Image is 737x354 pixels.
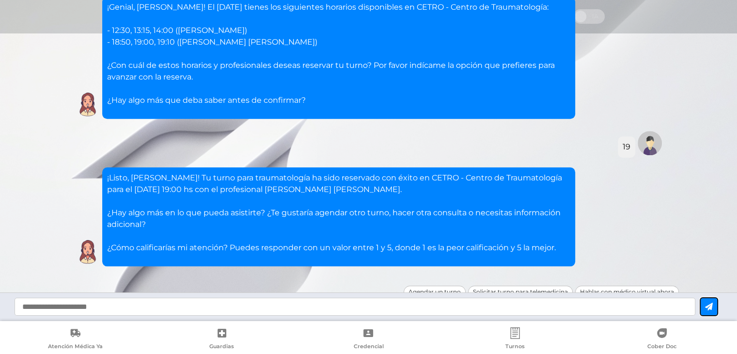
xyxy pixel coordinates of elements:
p: ¡Listo, [PERSON_NAME]! Tu turno para traumatología ha sido reservado con éxito en CETRO - Centro ... [107,172,570,254]
span: Atención Médica Ya [48,343,103,352]
span: Guardias [209,343,234,352]
div: 19 [623,141,630,153]
img: Cober IA [76,240,100,264]
div: Solicitar turno para telemedicina [468,286,573,298]
span: Credencial [353,343,383,352]
a: Atención Médica Ya [2,327,149,352]
p: ¡Genial, [PERSON_NAME]! El [DATE] tienes los siguientes horarios disponibles en CETRO - Centro de... [107,1,570,106]
a: Cober Doc [588,327,735,352]
a: Guardias [149,327,296,352]
span: Cober Doc [647,343,676,352]
img: Cober IA [76,92,100,116]
span: Turnos [505,343,525,352]
a: Credencial [295,327,442,352]
div: Agendar un turno [404,286,466,298]
img: Tu imagen [638,131,662,155]
a: Turnos [442,327,589,352]
div: Hablar con médico virtual ahora [575,286,679,298]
